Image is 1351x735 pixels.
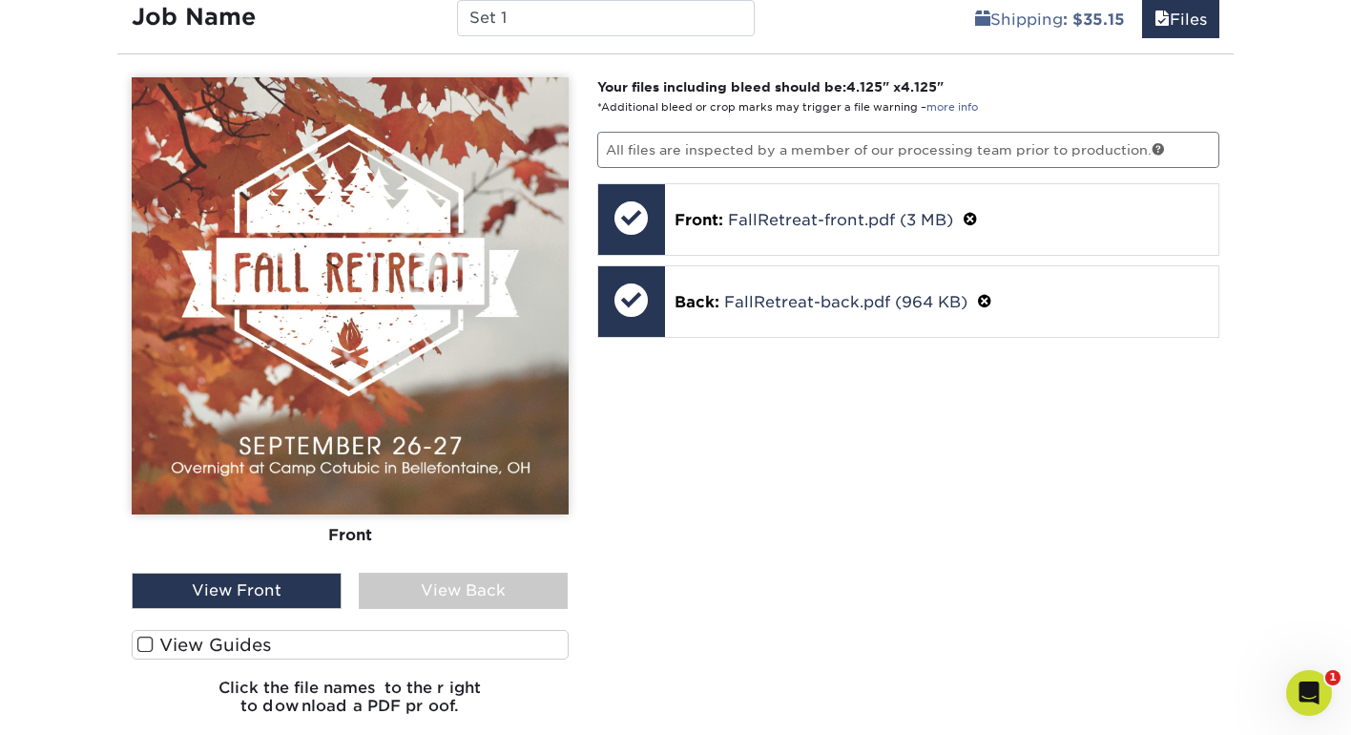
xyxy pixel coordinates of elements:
[1325,670,1341,685] span: 1
[132,3,256,31] strong: Job Name
[724,293,967,311] a: FallRetreat-back.pdf (964 KB)
[728,211,953,229] a: FallRetreat-front.pdf (3 MB)
[132,573,342,609] div: View Front
[901,79,937,94] span: 4.125
[597,132,1220,168] p: All files are inspected by a member of our processing team prior to production.
[926,101,978,114] a: more info
[597,101,978,114] small: *Additional bleed or crop marks may trigger a file warning –
[597,79,944,94] strong: Your files including bleed should be: " x "
[1154,10,1170,29] span: files
[846,79,883,94] span: 4.125
[975,10,990,29] span: shipping
[359,573,569,609] div: View Back
[1063,10,1125,29] b: : $35.15
[675,293,719,311] span: Back:
[132,679,569,730] h6: Click the file names to the right to download a PDF proof.
[1286,670,1332,716] iframe: Intercom live chat
[675,211,723,229] span: Front:
[132,630,569,660] label: View Guides
[132,514,569,556] div: Front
